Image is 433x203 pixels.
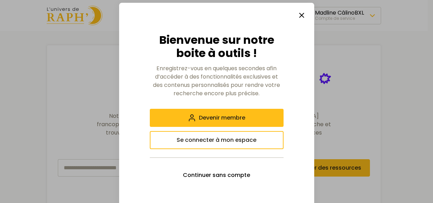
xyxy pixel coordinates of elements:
[150,109,284,127] button: Devenir membre
[150,131,284,149] button: Se connecter à mon espace
[199,114,245,122] span: Devenir membre
[150,33,284,60] h2: Bienvenue sur notre boite à outils !
[150,64,284,98] p: Enregistrez-vous en quelques secondes afin d’accéder à des fonctionnalités exclusives et des cont...
[177,136,256,144] span: Se connecter à mon espace
[150,166,284,184] button: Continuer sans compte
[183,171,250,179] span: Continuer sans compte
